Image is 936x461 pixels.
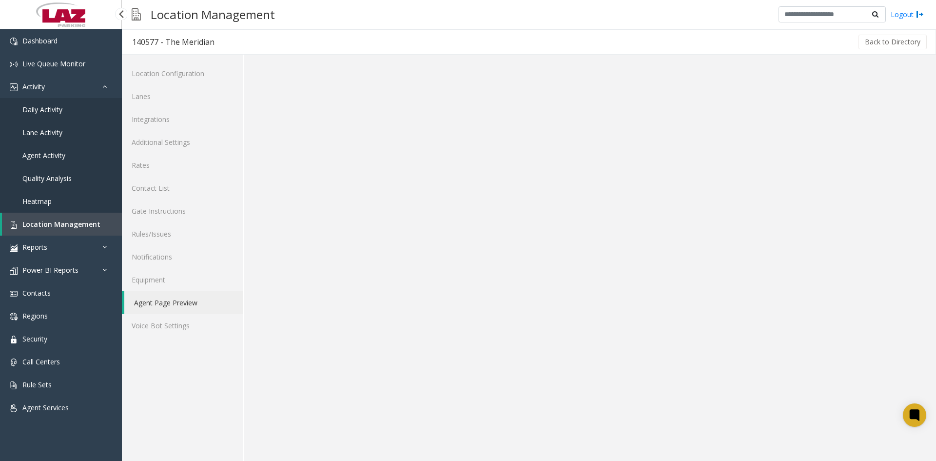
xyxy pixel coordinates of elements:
[122,222,243,245] a: Rules/Issues
[22,82,45,91] span: Activity
[132,2,141,26] img: pageIcon
[10,244,18,252] img: 'icon'
[10,267,18,275] img: 'icon'
[122,154,243,177] a: Rates
[22,288,51,298] span: Contacts
[10,359,18,366] img: 'icon'
[122,62,243,85] a: Location Configuration
[22,151,65,160] span: Agent Activity
[122,314,243,337] a: Voice Bot Settings
[22,380,52,389] span: Rule Sets
[10,290,18,298] img: 'icon'
[132,36,214,48] div: 140577 - The Meridian
[22,197,52,206] span: Heatmap
[22,403,69,412] span: Agent Services
[124,291,243,314] a: Agent Page Preview
[122,268,243,291] a: Equipment
[10,336,18,343] img: 'icon'
[22,105,62,114] span: Daily Activity
[10,381,18,389] img: 'icon'
[10,83,18,91] img: 'icon'
[2,213,122,236] a: Location Management
[122,131,243,154] a: Additional Settings
[22,357,60,366] span: Call Centers
[22,265,78,275] span: Power BI Reports
[22,128,62,137] span: Lane Activity
[146,2,280,26] h3: Location Management
[22,311,48,321] span: Regions
[22,242,47,252] span: Reports
[916,9,924,20] img: logout
[122,177,243,200] a: Contact List
[10,313,18,321] img: 'icon'
[22,36,58,45] span: Dashboard
[22,174,72,183] span: Quality Analysis
[122,200,243,222] a: Gate Instructions
[10,60,18,68] img: 'icon'
[122,245,243,268] a: Notifications
[22,220,100,229] span: Location Management
[10,221,18,229] img: 'icon'
[891,9,924,20] a: Logout
[10,404,18,412] img: 'icon'
[10,38,18,45] img: 'icon'
[22,334,47,343] span: Security
[122,85,243,108] a: Lanes
[122,108,243,131] a: Integrations
[22,59,85,68] span: Live Queue Monitor
[858,35,927,49] button: Back to Directory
